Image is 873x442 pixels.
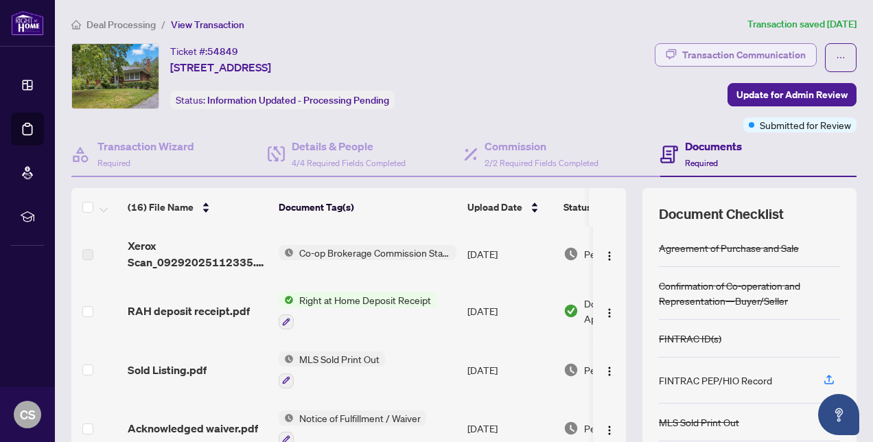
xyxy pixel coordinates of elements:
[659,205,784,224] span: Document Checklist
[659,240,799,255] div: Agreement of Purchase and Sale
[462,281,558,340] td: [DATE]
[128,200,194,215] span: (16) File Name
[659,373,772,388] div: FINTRAC PEP/HIO Record
[736,84,848,106] span: Update for Admin Review
[760,117,851,132] span: Submitted for Review
[128,362,207,378] span: Sold Listing.pdf
[294,351,385,367] span: MLS Sold Print Out
[128,237,268,270] span: Xerox Scan_09292025112335.pdf
[292,158,406,168] span: 4/4 Required Fields Completed
[584,246,653,261] span: Pending Review
[818,394,859,435] button: Open asap
[659,278,840,308] div: Confirmation of Co-operation and Representation—Buyer/Seller
[558,188,675,226] th: Status
[598,300,620,322] button: Logo
[727,83,857,106] button: Update for Admin Review
[462,340,558,399] td: [DATE]
[20,405,36,424] span: CS
[682,44,806,66] div: Transaction Communication
[207,45,238,58] span: 54849
[563,246,579,261] img: Document Status
[294,245,456,260] span: Co-op Brokerage Commission Statement
[97,158,130,168] span: Required
[836,53,846,62] span: ellipsis
[294,410,426,426] span: Notice of Fulfillment / Waiver
[604,425,615,436] img: Logo
[279,245,294,260] img: Status Icon
[685,138,742,154] h4: Documents
[128,420,258,437] span: Acknowledged waiver.pdf
[563,200,592,215] span: Status
[604,307,615,318] img: Logo
[655,43,817,67] button: Transaction Communication
[170,43,238,59] div: Ticket #:
[485,138,598,154] h4: Commission
[72,44,159,108] img: IMG-E12420676_1.jpg
[604,251,615,261] img: Logo
[598,359,620,381] button: Logo
[279,410,294,426] img: Status Icon
[659,331,721,346] div: FINTRAC ID(s)
[161,16,165,32] li: /
[273,188,462,226] th: Document Tag(s)
[659,415,739,430] div: MLS Sold Print Out
[467,200,522,215] span: Upload Date
[97,138,194,154] h4: Transaction Wizard
[462,226,558,281] td: [DATE]
[563,362,579,377] img: Document Status
[207,94,389,106] span: Information Updated - Processing Pending
[170,91,395,109] div: Status:
[71,20,81,30] span: home
[485,158,598,168] span: 2/2 Required Fields Completed
[294,292,436,307] span: Right at Home Deposit Receipt
[170,59,271,75] span: [STREET_ADDRESS]
[598,417,620,439] button: Logo
[598,243,620,265] button: Logo
[584,362,653,377] span: Pending Review
[584,421,653,436] span: Pending Review
[747,16,857,32] article: Transaction saved [DATE]
[462,188,558,226] th: Upload Date
[86,19,156,31] span: Deal Processing
[279,351,294,367] img: Status Icon
[292,138,406,154] h4: Details & People
[171,19,244,31] span: View Transaction
[685,158,718,168] span: Required
[128,303,250,319] span: RAH deposit receipt.pdf
[11,10,44,36] img: logo
[122,188,273,226] th: (16) File Name
[279,351,385,388] button: Status IconMLS Sold Print Out
[584,296,669,326] span: Document Approved
[279,292,294,307] img: Status Icon
[279,245,456,260] button: Status IconCo-op Brokerage Commission Statement
[563,303,579,318] img: Document Status
[279,292,436,329] button: Status IconRight at Home Deposit Receipt
[563,421,579,436] img: Document Status
[604,366,615,377] img: Logo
